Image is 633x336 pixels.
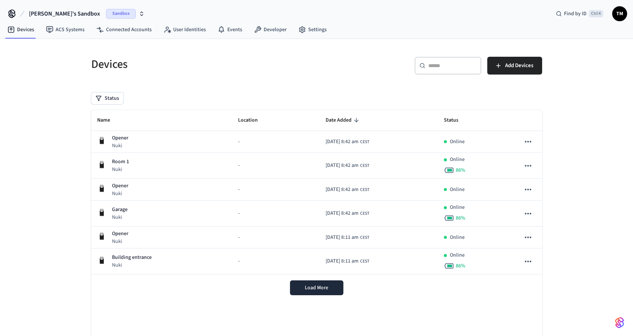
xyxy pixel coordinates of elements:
[360,187,369,193] span: CEST
[293,23,333,36] a: Settings
[112,230,128,238] p: Opener
[326,162,369,169] div: Europe/Zagreb
[456,167,465,174] span: 86 %
[97,136,106,145] img: Nuki Smart Lock 3.0 Pro Black, Front
[212,23,248,36] a: Events
[90,23,158,36] a: Connected Accounts
[326,257,369,265] div: Europe/Zagreb
[29,9,100,18] span: [PERSON_NAME]'s Sandbox
[360,210,369,217] span: CEST
[326,210,359,217] span: [DATE] 8:42 am
[505,61,533,70] span: Add Devices
[97,184,106,192] img: Nuki Smart Lock 3.0 Pro Black, Front
[1,23,40,36] a: Devices
[97,256,106,264] img: Nuki Smart Lock 3.0 Pro Black, Front
[97,115,120,126] span: Name
[112,142,128,149] p: Nuki
[326,234,359,241] span: [DATE] 8:11 am
[326,186,359,194] span: [DATE] 8:42 am
[238,115,267,126] span: Location
[238,138,240,146] span: -
[326,186,369,194] div: Europe/Zagreb
[305,284,328,291] span: Load More
[112,190,128,197] p: Nuki
[444,115,468,126] span: Status
[615,317,624,329] img: SeamLogoGradient.69752ec5.svg
[238,257,240,265] span: -
[91,57,312,72] h5: Devices
[248,23,293,36] a: Developer
[97,231,106,240] img: Nuki Smart Lock 3.0 Pro Black, Front
[112,261,152,269] p: Nuki
[550,7,609,20] div: Find by IDCtrl K
[360,234,369,241] span: CEST
[613,7,626,20] span: TM
[238,210,240,217] span: -
[487,57,542,75] button: Add Devices
[360,139,369,145] span: CEST
[238,162,240,169] span: -
[450,138,465,146] p: Online
[450,186,465,194] p: Online
[450,204,465,211] p: Online
[612,6,627,21] button: TM
[112,254,152,261] p: Building entrance
[360,162,369,169] span: CEST
[360,258,369,265] span: CEST
[326,138,359,146] span: [DATE] 8:42 am
[326,257,359,265] span: [DATE] 8:11 am
[238,186,240,194] span: -
[91,92,123,104] button: Status
[112,134,128,142] p: Opener
[238,234,240,241] span: -
[97,208,106,217] img: Nuki Smart Lock 3.0 Pro Black, Front
[158,23,212,36] a: User Identities
[112,238,128,245] p: Nuki
[112,166,129,173] p: Nuki
[326,210,369,217] div: Europe/Zagreb
[40,23,90,36] a: ACS Systems
[450,234,465,241] p: Online
[112,158,129,166] p: Room 1
[112,182,128,190] p: Opener
[456,214,465,222] span: 86 %
[91,110,542,274] table: sticky table
[456,262,465,270] span: 86 %
[112,214,128,221] p: Nuki
[564,10,587,17] span: Find by ID
[112,206,128,214] p: Garage
[326,138,369,146] div: Europe/Zagreb
[97,160,106,169] img: Nuki Smart Lock 3.0 Pro Black, Front
[450,156,465,164] p: Online
[290,280,343,295] button: Load More
[106,9,136,19] span: Sandbox
[326,115,361,126] span: Date Added
[326,234,369,241] div: Europe/Zagreb
[450,251,465,259] p: Online
[589,10,603,17] span: Ctrl K
[326,162,359,169] span: [DATE] 8:42 am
